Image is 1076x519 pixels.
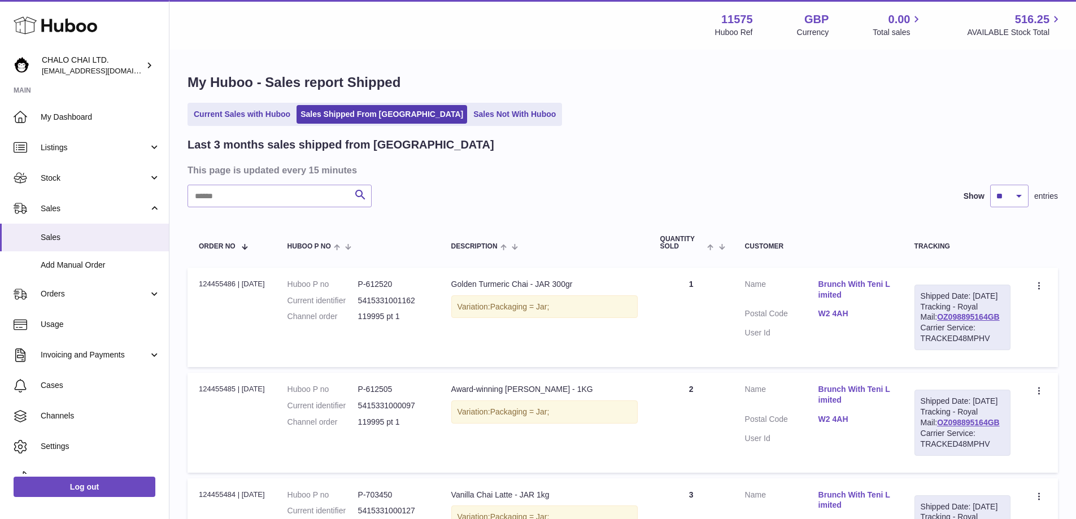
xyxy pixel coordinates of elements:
dt: Current identifier [287,295,358,306]
dd: P-612505 [358,384,429,395]
dt: User Id [745,328,818,338]
td: 2 [649,373,734,472]
span: Description [451,243,498,250]
span: 0.00 [888,12,911,27]
div: Shipped Date: [DATE] [921,291,1004,302]
span: AVAILABLE Stock Total [967,27,1062,38]
dt: Huboo P no [287,384,358,395]
div: CHALO CHAI LTD. [42,55,143,76]
div: Shipped Date: [DATE] [921,501,1004,512]
span: Channels [41,411,160,421]
span: Total sales [873,27,923,38]
span: 516.25 [1015,12,1049,27]
label: Show [964,191,984,202]
span: Packaging = Jar; [490,302,550,311]
h2: Last 3 months sales shipped from [GEOGRAPHIC_DATA] [188,137,494,152]
div: 124455484 | [DATE] [199,490,265,500]
img: Turmeric-031-scaled.jpg [199,293,208,302]
span: Huboo P no [287,243,331,250]
dt: Channel order [287,311,358,322]
div: Vanilla Chai Latte - JAR 1kg [451,490,638,500]
a: Sales Not With Huboo [469,105,560,124]
h3: This page is updated every 15 minutes [188,164,1055,176]
dt: User Id [745,433,818,444]
a: Current Sales with Huboo [190,105,294,124]
div: Carrier Service: TRACKED48MPHV [921,428,1004,450]
span: Sales [41,232,160,243]
dt: Huboo P no [287,490,358,500]
span: My Dashboard [41,112,160,123]
a: Brunch With Teni Limited [818,490,892,511]
span: Sales [41,203,149,214]
span: Stock [41,173,149,184]
a: W2 4AH [818,308,892,319]
span: Listings [41,142,149,153]
td: 1 [649,268,734,367]
dt: Current identifier [287,505,358,516]
a: 0.00 Total sales [873,12,923,38]
a: Brunch With Teni Limited [818,279,892,300]
img: Chai-Vanilla-1KG.jpg [199,503,208,512]
span: Settings [41,441,160,452]
dd: 119995 pt 1 [358,311,429,322]
a: OZ098895164GB [937,312,1000,321]
dt: Name [745,490,818,514]
div: Variation: [451,295,638,319]
strong: 11575 [721,12,753,27]
dt: Current identifier [287,400,358,411]
a: W2 4AH [818,414,892,425]
div: Golden Turmeric Chai - JAR 300gr [451,279,638,290]
div: 124455485 | [DATE] [199,384,265,394]
a: 516.25 AVAILABLE Stock Total [967,12,1062,38]
a: Sales Shipped From [GEOGRAPHIC_DATA] [297,105,467,124]
div: Award-winning [PERSON_NAME] - 1KG [451,384,638,395]
span: Add Manual Order [41,260,160,271]
span: Orders [41,289,149,299]
span: Returns [41,472,160,482]
div: Carrier Service: TRACKED48MPHV [921,322,1004,344]
a: OZ098895164GB [937,418,1000,427]
div: Tracking - Royal Mail: [914,285,1010,350]
span: Packaging = Jar; [490,407,550,416]
div: 124455486 | [DATE] [199,279,265,289]
strong: GBP [804,12,829,27]
span: Quantity Sold [660,235,705,250]
dd: 5415331000127 [358,505,429,516]
dt: Channel order [287,417,358,428]
dd: 119995 pt 1 [358,417,429,428]
dd: P-703450 [358,490,429,500]
dt: Name [745,279,818,303]
span: Usage [41,319,160,330]
div: Huboo Ref [715,27,753,38]
a: Log out [14,477,155,497]
img: Chalo@chalocompany.com [14,57,31,74]
dt: Postal Code [745,414,818,428]
span: Order No [199,243,236,250]
div: Customer [745,243,892,250]
dt: Postal Code [745,308,818,322]
dd: P-612520 [358,279,429,290]
div: Tracking - Royal Mail: [914,390,1010,455]
h1: My Huboo - Sales report Shipped [188,73,1058,91]
div: Variation: [451,400,638,424]
div: Tracking [914,243,1010,250]
dt: Huboo P no [287,279,358,290]
span: Cases [41,380,160,391]
a: Brunch With Teni Limited [818,384,892,405]
dd: 5415331000097 [358,400,429,411]
div: Currency [797,27,829,38]
img: Chai-Masala-1KG.jpg [199,398,208,407]
span: Invoicing and Payments [41,350,149,360]
div: Shipped Date: [DATE] [921,396,1004,407]
dd: 5415331001162 [358,295,429,306]
dt: Name [745,384,818,408]
span: entries [1034,191,1058,202]
span: [EMAIL_ADDRESS][DOMAIN_NAME] [42,66,166,75]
